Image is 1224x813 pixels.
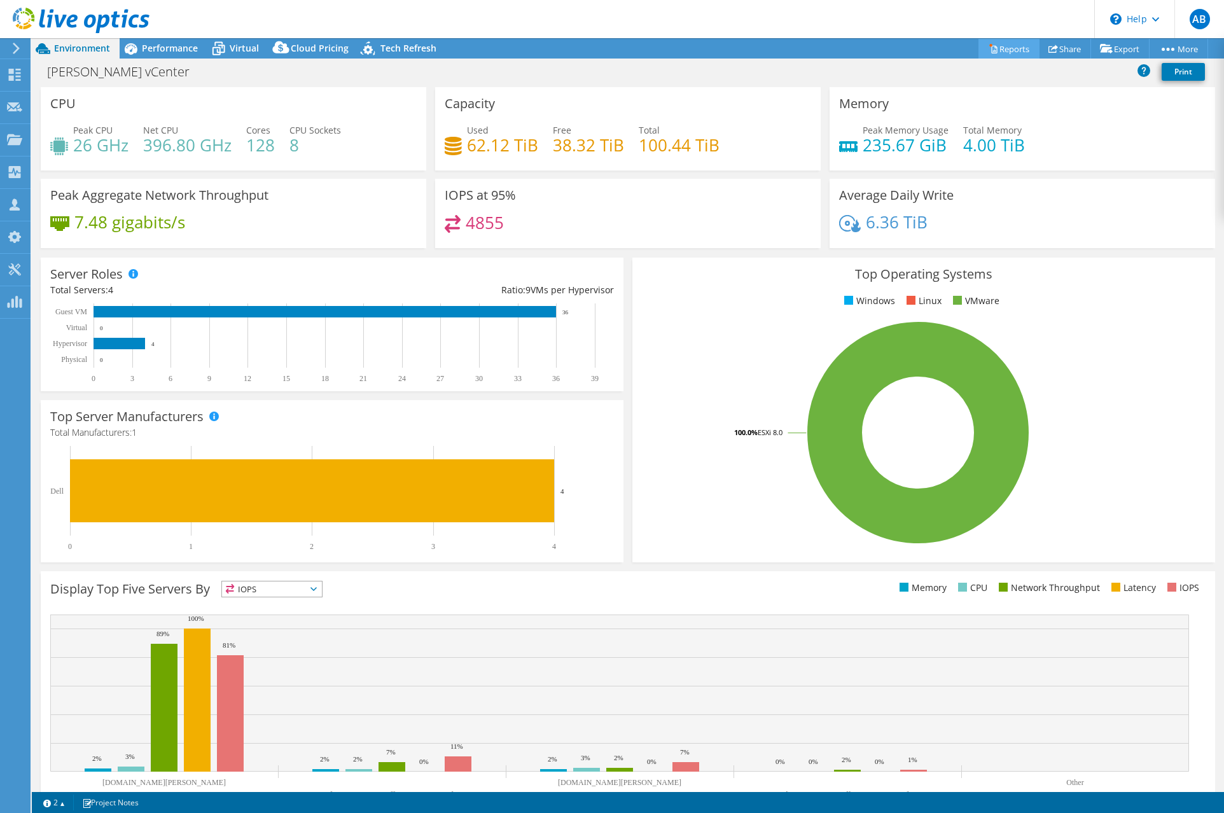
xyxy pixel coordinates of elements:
[1090,39,1150,59] a: Export
[50,487,64,496] text: Dell
[332,283,614,297] div: Ratio: VMs per Hypervisor
[950,294,999,308] li: VMware
[734,427,758,437] tspan: 100.0%
[866,215,928,229] h4: 6.36 TiB
[55,307,87,316] text: Guest VM
[50,426,614,440] h4: Total Manufacturers:
[151,341,155,347] text: 4
[963,124,1022,136] span: Total Memory
[320,755,330,763] text: 2%
[74,215,185,229] h4: 7.48 gigabits/s
[548,755,557,763] text: 2%
[1149,39,1208,59] a: More
[321,374,329,383] text: 18
[896,581,947,595] li: Memory
[955,581,987,595] li: CPU
[108,284,113,296] span: 4
[639,138,720,152] h4: 100.44 TiB
[34,795,74,810] a: 2
[786,790,909,799] text: [DOMAIN_NAME][PERSON_NAME]
[222,581,322,597] span: IOPS
[1190,9,1210,29] span: AB
[1108,581,1156,595] li: Latency
[775,758,785,765] text: 0%
[431,542,435,551] text: 3
[553,138,624,152] h4: 38.32 TiB
[188,615,204,622] text: 100%
[839,97,889,111] h3: Memory
[809,758,818,765] text: 0%
[863,138,949,152] h4: 235.67 GiB
[54,42,110,54] span: Environment
[50,97,76,111] h3: CPU
[230,42,259,54] span: Virtual
[50,410,204,424] h3: Top Server Manufacturers
[102,778,226,787] text: [DOMAIN_NAME][PERSON_NAME]
[92,374,95,383] text: 0
[875,758,884,765] text: 0%
[41,65,209,79] h1: [PERSON_NAME] vCenter
[639,124,660,136] span: Total
[359,374,367,383] text: 21
[223,641,235,649] text: 81%
[68,542,72,551] text: 0
[61,355,87,364] text: Physical
[514,374,522,383] text: 33
[380,42,436,54] span: Tech Refresh
[189,542,193,551] text: 1
[996,581,1100,595] li: Network Throughput
[310,542,314,551] text: 2
[282,374,290,383] text: 15
[53,339,87,348] text: Hypervisor
[647,758,657,765] text: 0%
[963,138,1025,152] h4: 4.00 TiB
[903,294,942,308] li: Linux
[758,427,782,437] tspan: ESXi 8.0
[244,374,251,383] text: 12
[680,748,690,756] text: 7%
[466,216,504,230] h4: 4855
[169,374,172,383] text: 6
[73,795,148,810] a: Project Notes
[73,138,129,152] h4: 26 GHz
[50,188,268,202] h3: Peak Aggregate Network Throughput
[207,374,211,383] text: 9
[908,756,917,763] text: 1%
[142,42,198,54] span: Performance
[143,124,178,136] span: Net CPU
[291,42,349,54] span: Cloud Pricing
[330,790,454,799] text: [DOMAIN_NAME][PERSON_NAME]
[552,542,556,551] text: 4
[467,138,538,152] h4: 62.12 TiB
[398,374,406,383] text: 24
[467,124,489,136] span: Used
[445,97,495,111] h3: Capacity
[100,325,103,331] text: 0
[50,283,332,297] div: Total Servers:
[419,758,429,765] text: 0%
[560,487,564,495] text: 4
[100,357,103,363] text: 0
[552,374,560,383] text: 36
[132,426,137,438] span: 1
[156,630,169,637] text: 89%
[1162,63,1205,81] a: Print
[386,748,396,756] text: 7%
[1066,778,1083,787] text: Other
[581,754,590,761] text: 3%
[92,754,102,762] text: 2%
[842,756,851,763] text: 2%
[525,284,531,296] span: 9
[289,138,341,152] h4: 8
[1164,581,1199,595] li: IOPS
[450,742,463,750] text: 11%
[445,188,516,202] h3: IOPS at 95%
[1110,13,1122,25] svg: \n
[841,294,895,308] li: Windows
[289,124,341,136] span: CPU Sockets
[558,778,681,787] text: [DOMAIN_NAME][PERSON_NAME]
[436,374,444,383] text: 27
[130,374,134,383] text: 3
[50,267,123,281] h3: Server Roles
[863,124,949,136] span: Peak Memory Usage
